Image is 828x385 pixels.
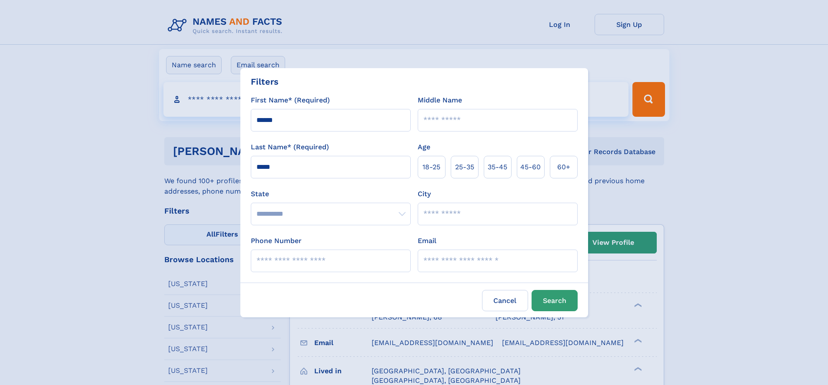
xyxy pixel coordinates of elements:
label: Age [418,142,430,152]
span: 25‑35 [455,162,474,172]
label: Last Name* (Required) [251,142,329,152]
span: 35‑45 [488,162,507,172]
span: 45‑60 [520,162,541,172]
label: Phone Number [251,236,302,246]
label: Email [418,236,436,246]
span: 60+ [557,162,570,172]
label: First Name* (Required) [251,95,330,105]
button: Search [532,290,578,311]
label: Middle Name [418,95,462,105]
div: Filters [251,75,279,88]
label: State [251,189,411,199]
label: Cancel [482,290,528,311]
span: 18‑25 [422,162,440,172]
label: City [418,189,431,199]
